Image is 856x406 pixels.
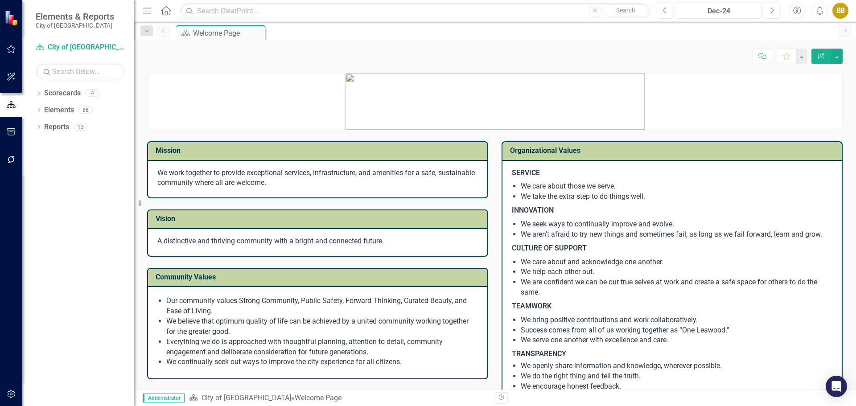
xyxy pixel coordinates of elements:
h3: Organizational Values [510,147,837,155]
h3: Vision [156,215,483,223]
a: City of [GEOGRAPHIC_DATA] [202,394,291,402]
div: Welcome Page [295,394,342,402]
p: Everything we do is approached with thoughtful planning, attention to detail, community engagemen... [166,337,478,357]
div: 13 [74,123,88,131]
p: We continually seek out ways to improve the city experience for all citizens. [166,357,478,367]
strong: CULTURE OF SUPPORT [512,244,587,252]
a: Scorecards [44,88,81,98]
li: We do the right thing and tell the truth. [521,371,832,381]
li: We help each other out. [521,267,832,277]
button: Dec-24 [676,3,761,19]
li: We care about and acknowledge one another. [521,257,832,267]
a: City of [GEOGRAPHIC_DATA] [36,42,125,53]
li: We take the extra step to do things well. [521,192,832,202]
small: City of [GEOGRAPHIC_DATA] [36,22,114,29]
li: We are confident we can be our true selves at work and create a safe space for others to do the s... [521,277,832,298]
li: We care about those we serve. [521,181,832,192]
p: Our community values Strong Community, Public Safety, Forward Thinking, Curated Beauty, and Ease ... [166,296,478,316]
li: We openly share information and knowledge, wherever possible. [521,361,832,371]
div: » [189,393,488,403]
strong: TRANSPARENCY [512,349,566,358]
h3: Mission [156,147,483,155]
div: 86 [78,107,93,114]
div: Open Intercom Messenger [826,376,847,397]
span: Administrator [143,394,185,402]
span: Elements & Reports [36,11,114,22]
button: Search [603,4,648,17]
a: Reports [44,122,69,132]
input: Search ClearPoint... [181,3,650,19]
p: A distinctive and thriving community with a bright and connected future. [157,236,478,246]
p: We work together to provide exceptional services, infrastructure, and amenities for a safe, susta... [157,168,478,189]
a: Elements [44,105,74,115]
strong: INNOVATION [512,206,554,214]
div: Welcome Page [193,28,263,39]
div: Dec-24 [679,6,758,16]
div: 4 [85,90,99,97]
li: We aren’t afraid to try new things and sometimes fail, as long as we fail forward, learn and grow. [521,230,832,240]
li: We serve one another with excellence and care. [521,335,832,345]
li: Success comes from all of us working together as “One Leawood.” [521,325,832,336]
li: We encourage honest feedback. [521,381,832,392]
span: Search [616,7,635,14]
strong: SERVICE [512,168,540,177]
strong: TEAMWORK [512,302,551,310]
button: BB [832,3,848,19]
input: Search Below... [36,64,125,79]
li: We bring positive contributions and work collaboratively. [521,315,832,325]
img: ClearPoint Strategy [4,10,20,26]
li: We seek ways to continually improve and evolve. [521,219,832,230]
h3: Community Values [156,273,483,281]
p: We believe that optimum quality of life can be achieved by a united community working together fo... [166,316,478,337]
